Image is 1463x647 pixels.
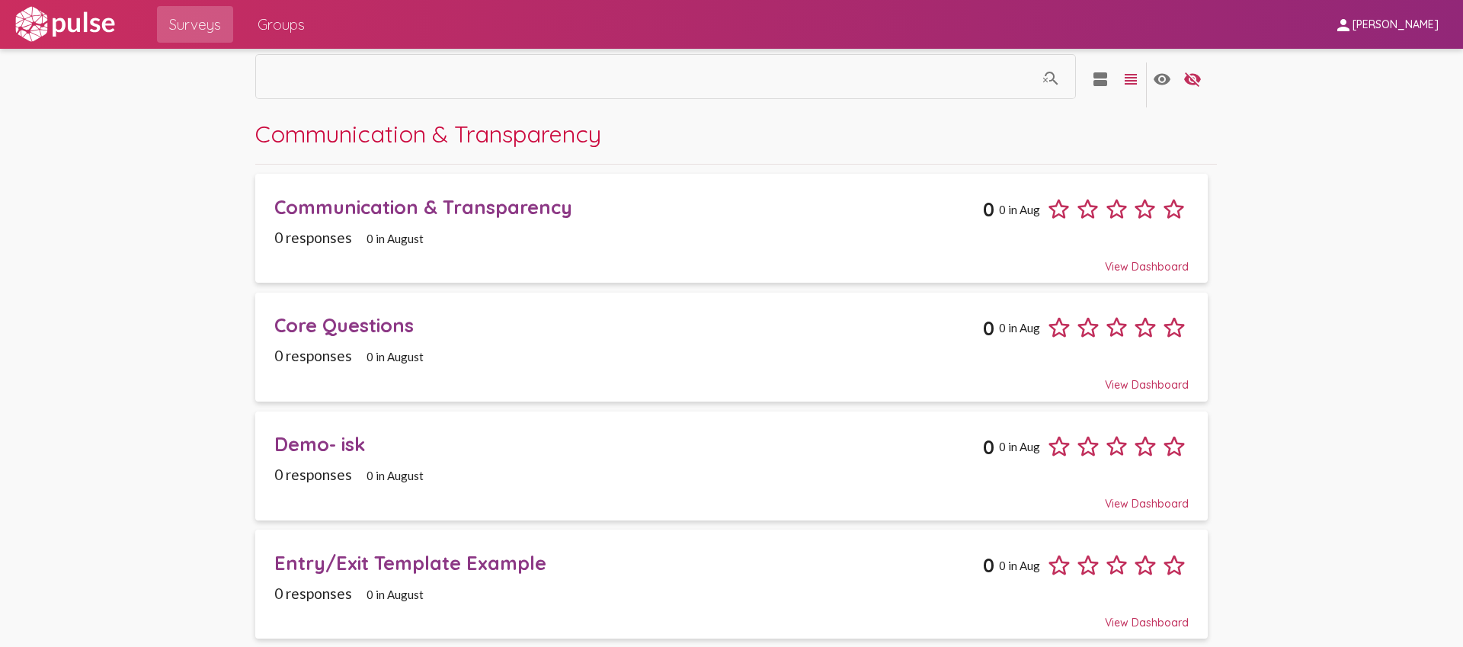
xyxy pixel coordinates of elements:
[999,440,1040,453] span: 0 in Aug
[1036,64,1067,94] button: Clear
[245,6,317,43] a: Groups
[367,588,424,601] span: 0 in August
[1153,70,1171,88] mat-icon: language
[274,585,352,602] span: 0 responses
[1147,62,1177,93] button: language
[1353,18,1439,32] span: [PERSON_NAME]
[983,553,994,577] span: 0
[274,313,982,337] div: Core Questions
[367,350,424,364] span: 0 in August
[255,412,1208,520] a: Demo- isk00 in Aug0 responses0 in AugustView Dashboard
[1091,70,1109,88] mat-icon: language
[1042,69,1061,89] mat-icon: search_off
[1334,16,1353,34] mat-icon: person
[274,364,1188,392] div: View Dashboard
[999,203,1040,216] span: 0 in Aug
[274,432,982,456] div: Demo- isk
[1122,70,1140,88] mat-icon: language
[274,195,982,219] div: Communication & Transparency
[255,293,1208,402] a: Core Questions00 in Aug0 responses0 in AugustView Dashboard
[1183,70,1202,88] mat-icon: language
[1177,62,1208,93] button: language
[12,5,117,43] img: white-logo.svg
[274,466,352,483] span: 0 responses
[264,73,1036,87] input: Search
[367,232,424,245] span: 0 in August
[367,469,424,482] span: 0 in August
[255,119,601,149] span: Communication & Transparency
[258,11,305,38] span: Groups
[1322,10,1451,38] button: [PERSON_NAME]
[274,246,1188,274] div: View Dashboard
[274,483,1188,511] div: View Dashboard
[1085,62,1116,93] button: language
[274,229,352,246] span: 0 responses
[274,551,982,575] div: Entry/Exit Template Example
[274,347,352,364] span: 0 responses
[274,602,1188,629] div: View Dashboard
[1116,62,1146,93] button: language
[983,435,994,459] span: 0
[983,316,994,340] span: 0
[157,6,233,43] a: Surveys
[255,174,1208,283] a: Communication & Transparency00 in Aug0 responses0 in AugustView Dashboard
[255,530,1208,639] a: Entry/Exit Template Example00 in Aug0 responses0 in AugustView Dashboard
[999,321,1040,335] span: 0 in Aug
[169,11,221,38] span: Surveys
[999,559,1040,572] span: 0 in Aug
[983,197,994,221] span: 0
